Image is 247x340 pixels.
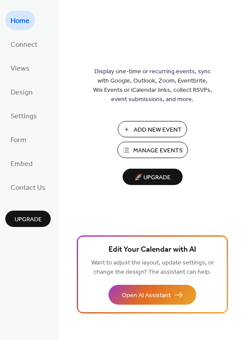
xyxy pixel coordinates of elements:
button: Add New Event [118,121,187,137]
button: Open AI Assistant [109,285,196,305]
a: Connect [5,34,43,54]
span: Open AI Assistant [122,291,171,300]
a: Views [5,58,35,78]
a: Design [5,82,38,102]
span: Display one-time or recurring events, sync with Google, Outlook, Zoom, Eventbrite, Wix Events or ... [93,67,212,104]
span: Embed [11,157,33,171]
button: Manage Events [117,142,188,158]
span: 🚀 Upgrade [128,172,177,184]
span: Settings [11,110,37,124]
span: Design [11,86,33,100]
a: Form [5,130,32,149]
button: Upgrade [5,211,51,227]
span: Connect [11,38,37,52]
a: Home [5,11,35,30]
span: Views [11,62,30,76]
span: Upgrade [15,215,42,224]
span: Home [11,14,30,28]
span: Edit Your Calendar with AI [109,244,196,256]
a: Settings [5,106,42,125]
a: Embed [5,154,38,173]
span: Manage Events [133,146,183,155]
span: Want to adjust the layout, update settings, or change the design? The assistant can help. [91,257,214,278]
button: 🚀 Upgrade [123,169,183,185]
span: Form [11,133,26,147]
span: Add New Event [134,125,182,135]
a: Contact Us [5,178,51,197]
span: Contact Us [11,181,45,195]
